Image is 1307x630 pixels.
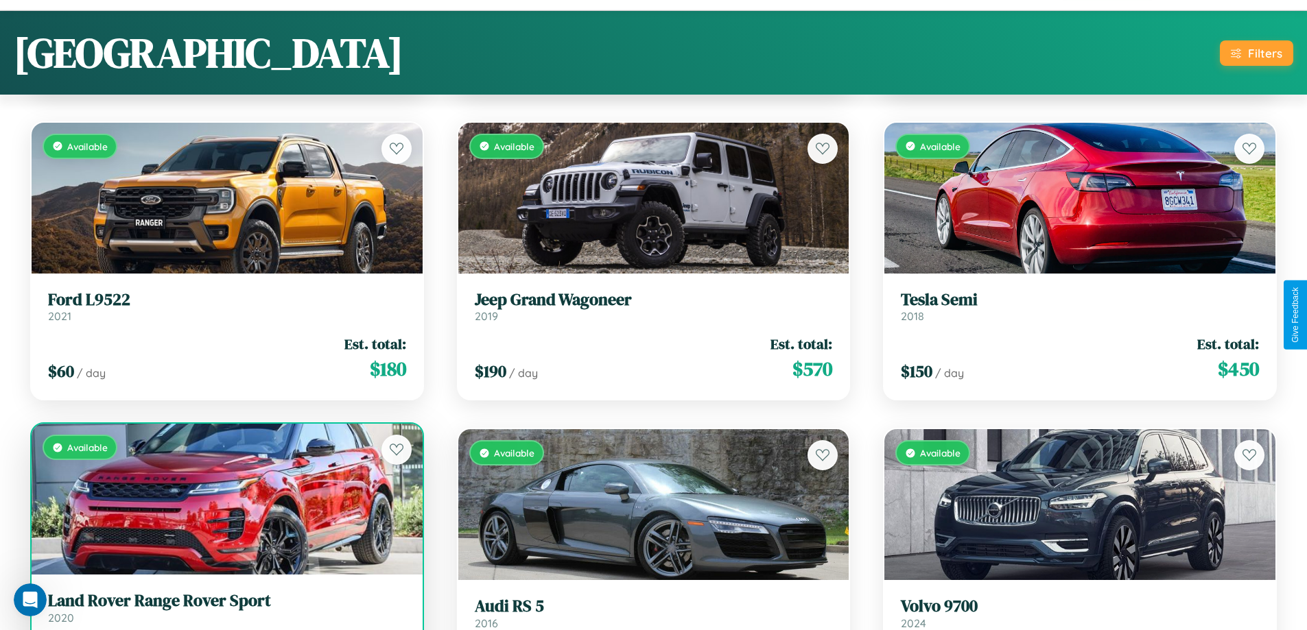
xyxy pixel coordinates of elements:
span: 2016 [475,616,498,630]
span: Available [920,447,961,459]
span: $ 450 [1218,355,1259,383]
a: Ford L95222021 [48,290,406,324]
span: Available [67,441,108,453]
span: Available [494,141,534,152]
h3: Land Rover Range Rover Sport [48,591,406,611]
h3: Ford L9522 [48,290,406,310]
span: Est. total: [344,334,406,354]
h3: Volvo 9700 [901,596,1259,616]
div: Give Feedback [1291,287,1300,343]
h1: [GEOGRAPHIC_DATA] [14,25,403,81]
span: Available [67,141,108,152]
h3: Audi RS 5 [475,596,833,616]
a: Tesla Semi2018 [901,290,1259,324]
span: 2021 [48,309,71,323]
span: 2024 [901,616,926,630]
span: Available [920,141,961,152]
a: Jeep Grand Wagoneer2019 [475,290,833,324]
span: $ 60 [48,360,74,383]
button: Filters [1220,40,1293,66]
span: $ 150 [901,360,932,383]
span: Available [494,447,534,459]
a: Audi RS 52016 [475,596,833,630]
span: $ 190 [475,360,506,383]
span: / day [935,366,964,380]
span: Est. total: [770,334,832,354]
span: Est. total: [1197,334,1259,354]
a: Volvo 97002024 [901,596,1259,630]
span: $ 570 [792,355,832,383]
span: / day [509,366,538,380]
span: 2019 [475,309,498,323]
span: 2020 [48,611,74,625]
a: Land Rover Range Rover Sport2020 [48,591,406,625]
span: $ 180 [370,355,406,383]
span: 2018 [901,309,924,323]
iframe: Intercom live chat [14,583,47,616]
span: / day [77,366,106,380]
div: Filters [1248,46,1282,60]
h3: Tesla Semi [901,290,1259,310]
h3: Jeep Grand Wagoneer [475,290,833,310]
